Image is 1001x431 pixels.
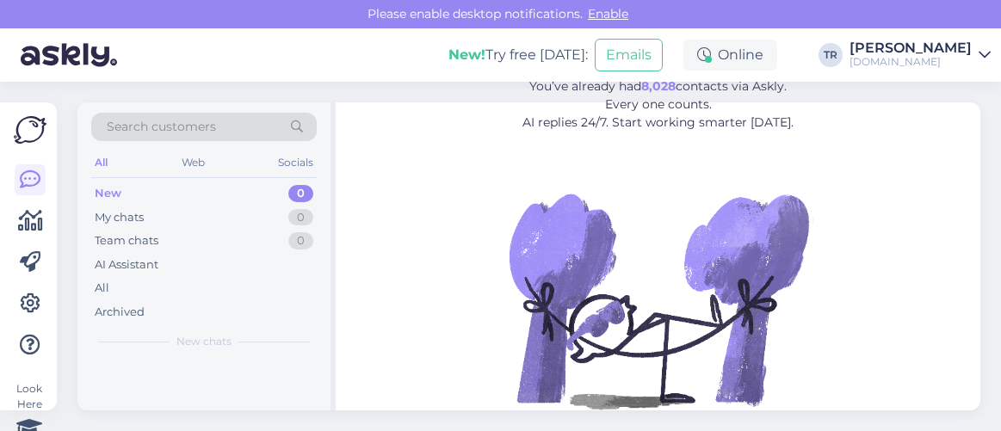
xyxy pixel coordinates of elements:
div: [PERSON_NAME] [850,41,972,55]
div: [DOMAIN_NAME] [850,55,972,69]
div: Archived [95,304,145,321]
div: New [95,185,121,202]
div: AI Assistant [95,256,158,274]
div: All [91,151,111,174]
div: Team chats [95,232,158,249]
button: Emails [595,39,663,71]
div: Web [178,151,208,174]
div: Socials [275,151,317,174]
b: 8,028 [641,78,676,94]
div: My chats [95,209,144,226]
div: 0 [288,209,313,226]
div: 0 [288,185,313,202]
img: Askly Logo [14,116,46,144]
div: All [95,280,109,297]
p: You’ve already had contacts via Askly. Every one counts. AI replies 24/7. Start working smarter [... [429,77,887,132]
div: Try free [DATE]: [448,45,588,65]
b: New! [448,46,485,63]
div: TR [819,43,843,67]
span: Search customers [107,118,216,136]
a: [PERSON_NAME][DOMAIN_NAME] [850,41,991,69]
span: New chats [176,334,232,349]
span: Enable [583,6,633,22]
div: 0 [288,232,313,249]
div: Online [683,40,777,71]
